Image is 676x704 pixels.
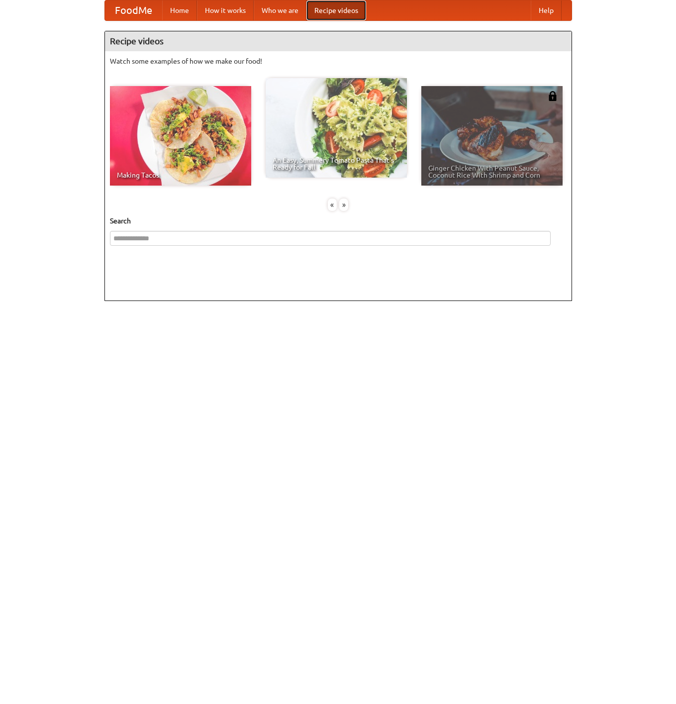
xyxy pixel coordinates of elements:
span: An Easy, Summery Tomato Pasta That's Ready for Fall [273,157,400,171]
span: Making Tacos [117,172,244,179]
a: Home [162,0,197,20]
a: Making Tacos [110,86,251,186]
a: Help [531,0,562,20]
h5: Search [110,216,567,226]
a: How it works [197,0,254,20]
img: 483408.png [548,91,558,101]
h4: Recipe videos [105,31,572,51]
a: Recipe videos [306,0,366,20]
a: FoodMe [105,0,162,20]
div: » [339,199,348,211]
a: An Easy, Summery Tomato Pasta That's Ready for Fall [266,78,407,178]
div: « [328,199,337,211]
a: Who we are [254,0,306,20]
p: Watch some examples of how we make our food! [110,56,567,66]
